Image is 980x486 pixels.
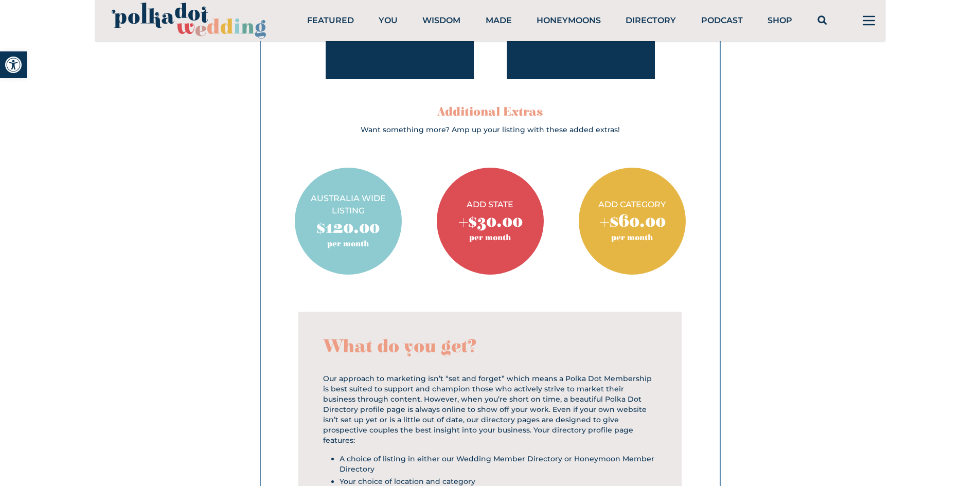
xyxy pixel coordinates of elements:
[361,104,620,120] h2: Additional Extras
[599,211,666,231] div: +$60.00
[457,211,523,231] div: +$30.00
[598,199,666,211] div: ADD CATEGORY
[537,15,601,25] a: Honeymoons
[316,217,380,238] div: $120.00
[323,373,657,445] p: Our approach to marketing isn’t “set and forget” which means a Polka Dot Membership is best suite...
[626,15,676,25] a: Directory
[361,124,620,135] div: Want something more? Amp up your listing with these added extras!
[307,15,354,25] a: Featured
[467,199,513,211] div: ADD STATE
[379,15,398,25] a: You
[422,15,460,25] a: Wisdom
[768,15,792,25] a: Shop
[295,192,402,217] div: AUSTRALIA WIDE LISTING
[323,336,657,357] div: What do you get?
[469,231,511,244] div: per month
[701,15,743,25] a: Podcast
[486,15,512,25] a: Made
[112,3,266,39] img: PolkaDotWedding.svg
[340,454,657,474] li: A choice of listing in either our Wedding Member Directory or Honeymoon Member Directory
[611,231,653,244] div: per month
[327,238,369,250] div: per month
